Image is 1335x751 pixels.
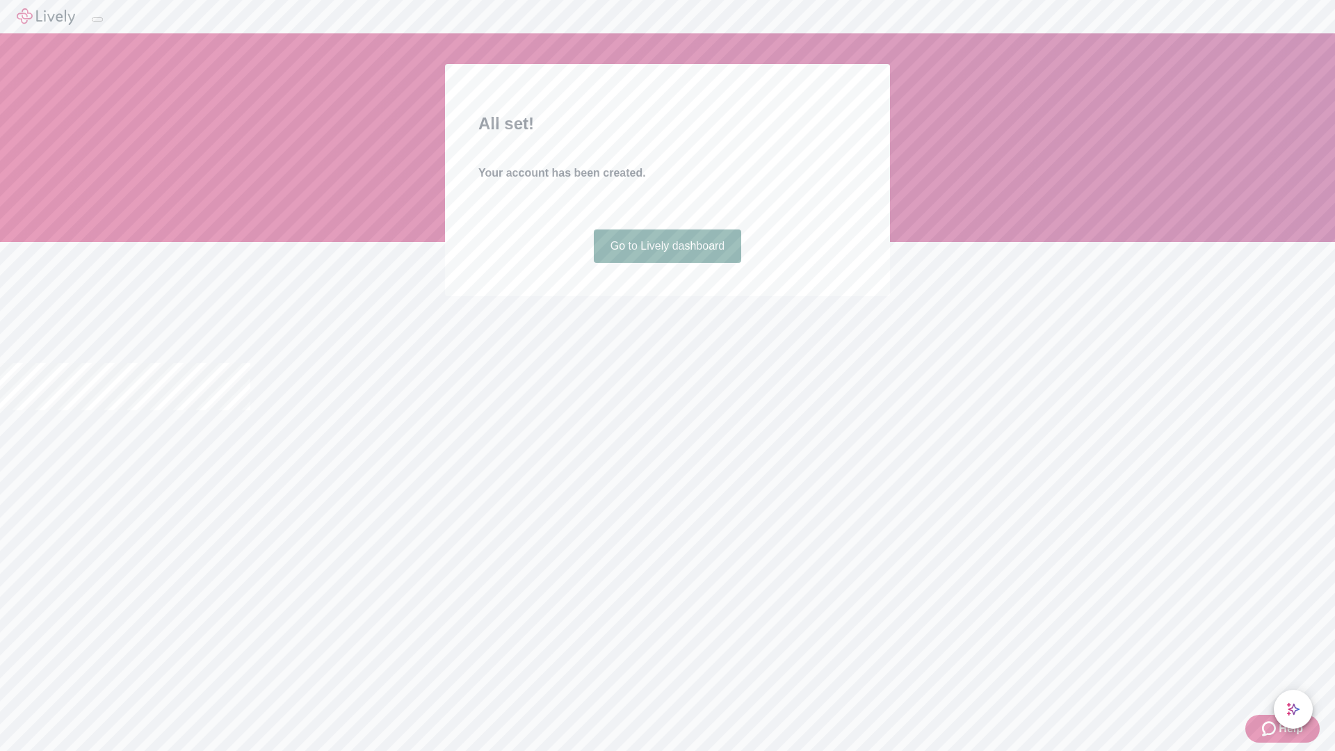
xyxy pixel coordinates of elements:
[1279,720,1303,737] span: Help
[1245,715,1320,743] button: Zendesk support iconHelp
[478,165,857,181] h4: Your account has been created.
[17,8,75,25] img: Lively
[92,17,103,22] button: Log out
[594,229,742,263] a: Go to Lively dashboard
[1286,702,1300,716] svg: Lively AI Assistant
[478,111,857,136] h2: All set!
[1274,690,1313,729] button: chat
[1262,720,1279,737] svg: Zendesk support icon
